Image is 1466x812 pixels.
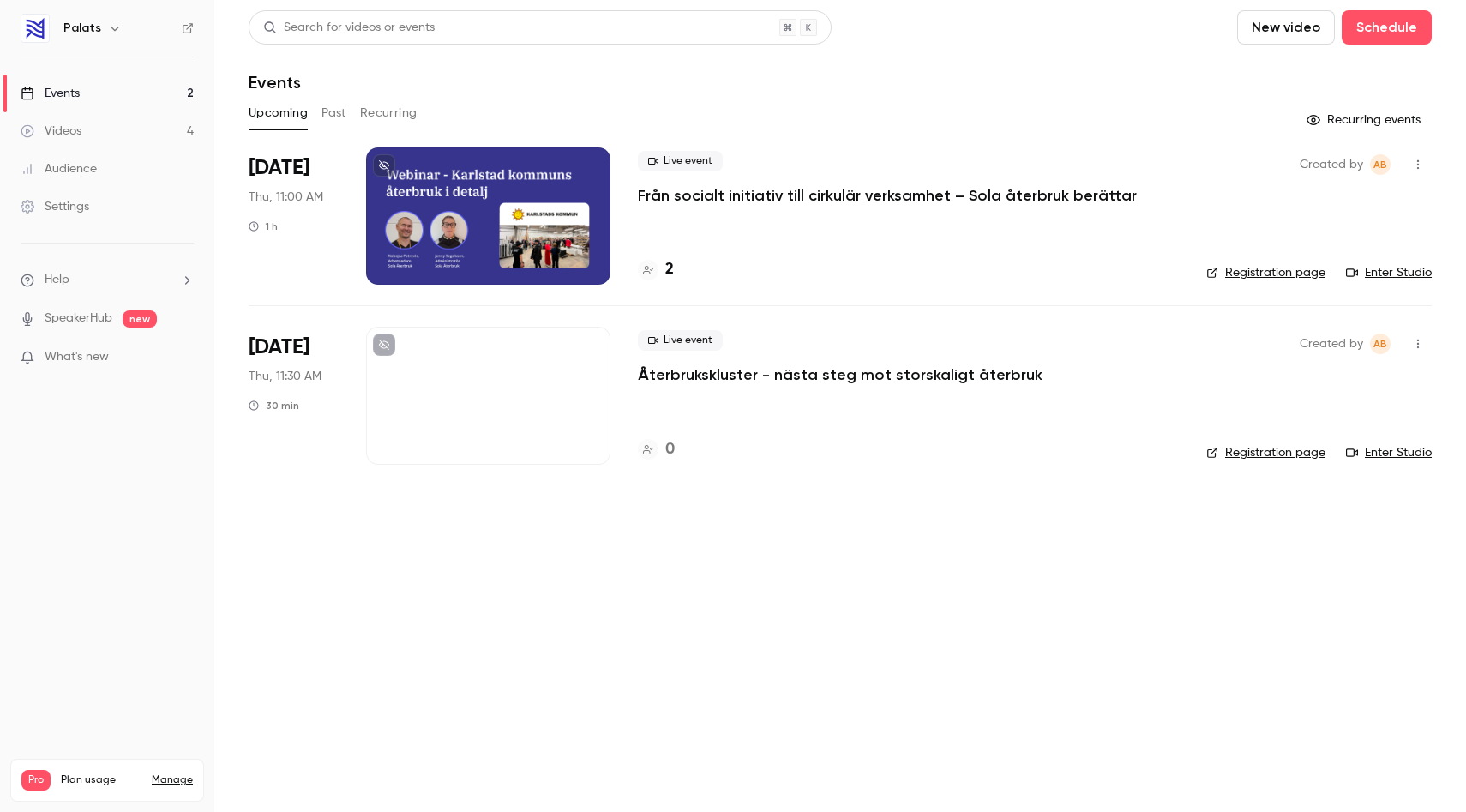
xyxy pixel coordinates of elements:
[1237,10,1335,45] button: New video
[249,189,323,206] span: Thu, 11:00 AM
[638,151,723,171] span: Live event
[665,258,674,281] h4: 2
[249,368,321,385] span: Thu, 11:30 AM
[21,123,81,140] div: Videos
[1206,264,1325,281] a: Registration page
[152,773,193,787] a: Manage
[1342,10,1432,45] button: Schedule
[249,147,339,285] div: Oct 2 Thu, 11:00 AM (Europe/Stockholm)
[638,258,674,281] a: 2
[665,438,675,461] h4: 0
[45,310,112,328] a: SpeakerHub
[45,271,69,289] span: Help
[638,185,1137,206] a: Från socialt initiativ till cirkulär verksamhet – Sola återbruk berättar
[638,330,723,351] span: Live event
[638,364,1042,385] a: Återbrukskluster - nästa steg mot storskaligt återbruk
[249,327,339,464] div: Oct 30 Thu, 11:30 AM (Europe/Stockholm)
[360,99,418,127] button: Recurring
[21,198,89,215] div: Settings
[61,773,141,787] span: Plan usage
[1346,264,1432,281] a: Enter Studio
[21,770,51,791] span: Pro
[1373,334,1387,354] span: AB
[45,348,109,366] span: What's new
[21,160,97,177] div: Audience
[63,20,101,37] h6: Palats
[249,99,308,127] button: Upcoming
[1370,334,1391,354] span: Amelie Berggren
[173,350,194,365] iframe: Noticeable Trigger
[249,154,309,182] span: [DATE]
[123,310,157,328] span: new
[249,72,301,93] h1: Events
[249,399,299,412] div: 30 min
[1346,444,1432,461] a: Enter Studio
[1300,334,1363,354] span: Created by
[638,438,675,461] a: 0
[1300,154,1363,175] span: Created by
[1370,154,1391,175] span: Amelie Berggren
[249,334,309,361] span: [DATE]
[21,85,80,102] div: Events
[263,19,435,37] div: Search for videos or events
[1299,106,1432,134] button: Recurring events
[1373,154,1387,175] span: AB
[21,15,49,42] img: Palats
[249,220,278,233] div: 1 h
[321,99,346,127] button: Past
[21,271,194,289] li: help-dropdown-opener
[1206,444,1325,461] a: Registration page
